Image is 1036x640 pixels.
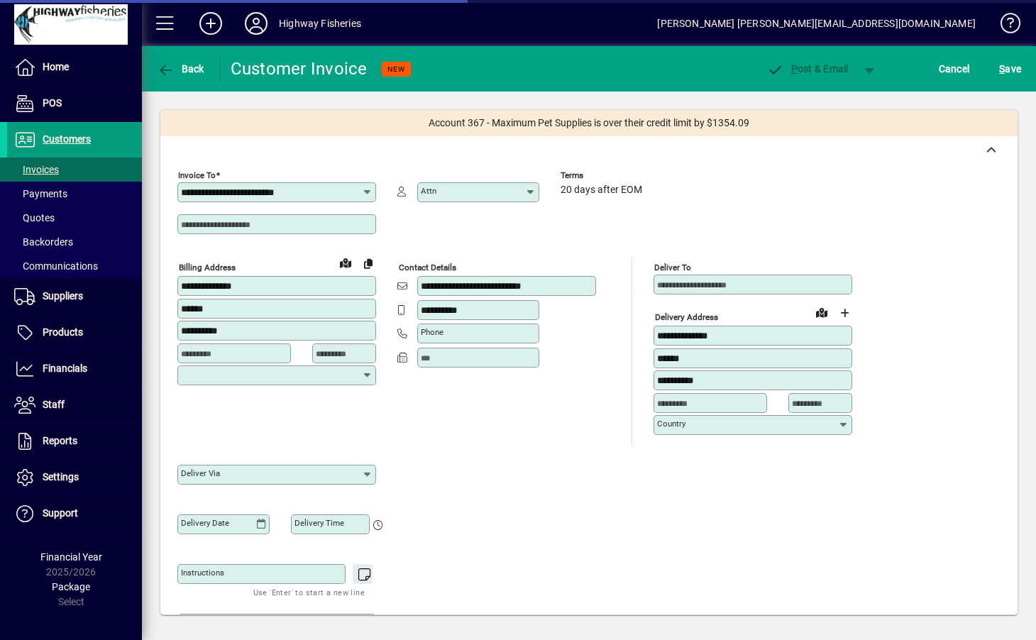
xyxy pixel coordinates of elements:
span: Package [52,581,90,592]
span: Back [157,63,204,75]
a: Staff [7,387,142,423]
a: Communications [7,254,142,278]
span: Financials [43,363,87,374]
button: Cancel [935,56,974,82]
mat-label: Deliver via [181,468,220,478]
span: Products [43,326,83,338]
span: ost & Email [766,63,849,75]
span: Backorders [14,236,73,248]
a: View on map [810,301,833,324]
a: View on map [334,251,357,274]
span: Payments [14,188,67,199]
span: Reports [43,435,77,446]
a: Products [7,315,142,351]
a: Invoices [7,158,142,182]
a: Quotes [7,206,142,230]
span: Quotes [14,212,55,224]
span: Suppliers [43,290,83,302]
span: Customers [43,133,91,145]
a: Reports [7,424,142,459]
span: Cancel [939,57,970,80]
a: Knowledge Base [990,3,1018,49]
a: Suppliers [7,279,142,314]
button: Choose address [833,302,856,324]
span: 20 days after EOM [561,184,642,196]
button: Copy to Delivery address [357,252,380,275]
button: Add [188,11,233,36]
mat-label: Delivery date [181,518,229,528]
span: Staff [43,399,65,410]
span: Financial Year [40,551,102,563]
span: Invoices [14,164,59,175]
a: Support [7,496,142,531]
span: ave [999,57,1021,80]
a: POS [7,86,142,121]
span: NEW [387,65,405,74]
span: Communications [14,260,98,272]
span: Support [43,507,78,519]
span: Terms [561,171,646,180]
mat-label: Instructions [181,568,224,578]
button: Profile [233,11,279,36]
button: Post & Email [759,56,856,82]
app-page-header-button: Back [142,56,220,82]
mat-label: Delivery time [294,518,344,528]
mat-label: Phone [421,327,443,337]
span: P [791,63,798,75]
mat-label: Invoice To [178,170,216,180]
span: Home [43,61,69,72]
span: Settings [43,471,79,482]
a: Home [7,50,142,85]
mat-label: Country [657,419,685,429]
a: Backorders [7,230,142,254]
span: S [999,63,1005,75]
button: Back [153,56,208,82]
div: Highway Fisheries [279,12,361,35]
mat-label: Deliver To [654,263,691,272]
a: Financials [7,351,142,387]
a: Settings [7,460,142,495]
div: [PERSON_NAME] [PERSON_NAME][EMAIL_ADDRESS][DOMAIN_NAME] [657,12,976,35]
div: Customer Invoice [231,57,368,80]
mat-label: Attn [421,186,436,196]
span: Account 367 - Maximum Pet Supplies is over their credit limit by $1354.09 [429,116,749,131]
mat-hint: Use 'Enter' to start a new line [253,584,365,600]
span: POS [43,97,62,109]
button: Save [996,56,1025,82]
a: Payments [7,182,142,206]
